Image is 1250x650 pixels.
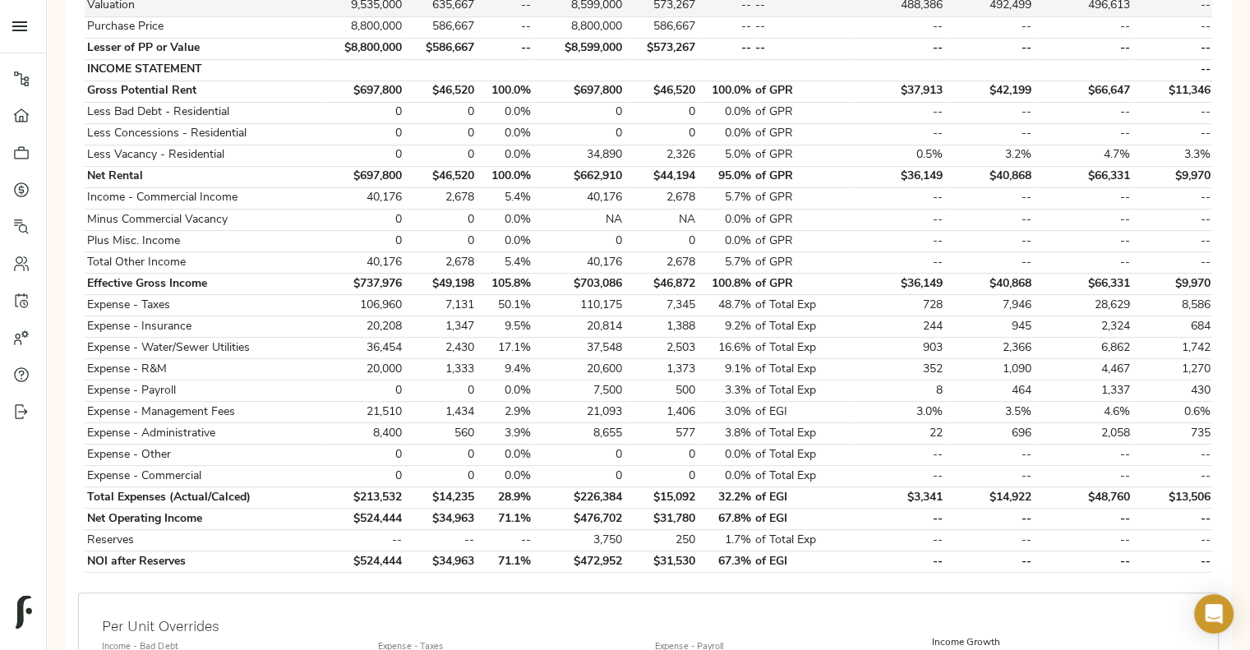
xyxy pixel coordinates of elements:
[533,81,624,102] td: $697,800
[85,338,324,359] td: Expense - Water/Sewer Utilities
[1033,445,1132,466] td: --
[1132,445,1212,466] td: --
[1132,316,1212,338] td: 684
[697,274,754,295] td: 100.8%
[754,487,850,509] td: of EGI
[533,166,624,187] td: $662,910
[477,81,533,102] td: 100.0%
[85,530,324,551] td: Reserves
[325,295,404,316] td: 106,960
[754,402,850,423] td: of EGI
[754,81,850,102] td: of GPR
[1033,252,1132,274] td: --
[697,187,754,209] td: 5.7%
[625,187,697,209] td: 2,678
[325,274,404,295] td: $737,976
[533,466,624,487] td: 0
[404,231,477,252] td: 0
[849,402,945,423] td: 3.0%
[849,295,945,316] td: 728
[1132,231,1212,252] td: --
[754,145,850,166] td: of GPR
[85,252,324,274] td: Total Other Income
[477,16,533,38] td: --
[404,338,477,359] td: 2,430
[1132,145,1212,166] td: 3.3%
[754,295,850,316] td: of Total Exp
[533,359,624,380] td: 20,600
[85,145,324,166] td: Less Vacancy - Residential
[625,145,697,166] td: 2,326
[85,423,324,445] td: Expense - Administrative
[404,102,477,123] td: 0
[849,16,945,38] td: --
[1033,231,1132,252] td: --
[849,445,945,466] td: --
[1194,594,1234,634] div: Open Intercom Messenger
[404,16,477,38] td: 586,667
[945,509,1034,530] td: --
[85,81,324,102] td: Gross Potential Rent
[404,123,477,145] td: 0
[325,316,404,338] td: 20,208
[477,102,533,123] td: 0.0%
[697,102,754,123] td: 0.0%
[1132,295,1212,316] td: 8,586
[697,509,754,530] td: 67.8%
[533,338,624,359] td: 37,548
[477,252,533,274] td: 5.4%
[1033,274,1132,295] td: $66,331
[1033,423,1132,445] td: 2,058
[625,316,697,338] td: 1,388
[849,423,945,445] td: 22
[849,466,945,487] td: --
[849,38,945,59] td: --
[754,509,850,530] td: of EGI
[849,338,945,359] td: 903
[754,380,850,402] td: of Total Exp
[754,187,850,209] td: of GPR
[477,295,533,316] td: 50.1%
[1132,466,1212,487] td: --
[849,274,945,295] td: $36,149
[85,59,324,81] td: INCOME STATEMENT
[1033,187,1132,209] td: --
[697,231,754,252] td: 0.0%
[533,210,624,231] td: NA
[849,210,945,231] td: --
[325,210,404,231] td: 0
[625,402,697,423] td: 1,406
[1132,380,1212,402] td: 430
[697,380,754,402] td: 3.3%
[1132,338,1212,359] td: 1,742
[325,16,404,38] td: 8,800,000
[1132,187,1212,209] td: --
[697,16,754,38] td: --
[625,81,697,102] td: $46,520
[625,16,697,38] td: 586,667
[325,81,404,102] td: $697,800
[625,210,697,231] td: NA
[1033,102,1132,123] td: --
[625,38,697,59] td: $573,267
[325,123,404,145] td: 0
[625,466,697,487] td: 0
[849,231,945,252] td: --
[697,487,754,509] td: 32.2%
[849,166,945,187] td: $36,149
[697,316,754,338] td: 9.2%
[477,423,533,445] td: 3.9%
[945,423,1034,445] td: 696
[625,102,697,123] td: 0
[697,81,754,102] td: 100.0%
[849,487,945,509] td: $3,341
[849,102,945,123] td: --
[85,274,324,295] td: Effective Gross Income
[945,252,1034,274] td: --
[404,252,477,274] td: 2,678
[477,145,533,166] td: 0.0%
[697,295,754,316] td: 48.7%
[754,466,850,487] td: of Total Exp
[533,445,624,466] td: 0
[625,445,697,466] td: 0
